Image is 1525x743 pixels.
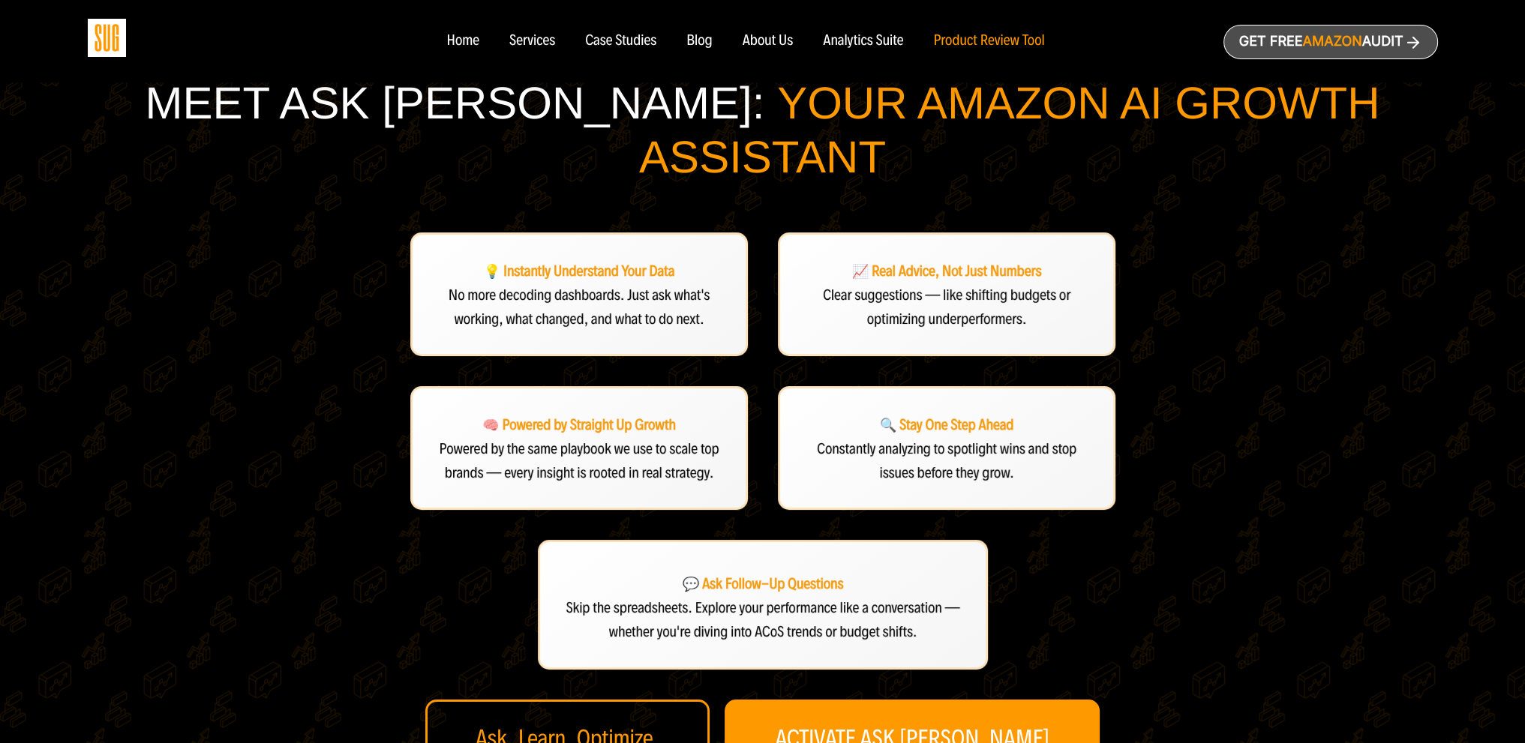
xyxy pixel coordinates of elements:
[743,33,794,49] a: About Us
[823,33,903,49] a: Analytics Suite
[822,286,1070,328] span: Clear suggestions — like shifting budgets or optimizing underperformers.
[682,575,843,593] span: 💬 Ask Follow-Up Questions
[448,286,709,328] span: No more decoding dashboards. Just ask what's working, what changed, and what to do next.
[933,33,1044,49] a: Product Review Tool
[482,416,676,434] strong: 🧠 Powered by Straight Up Growth
[566,600,959,642] span: Skip the spreadsheets. Explore your performance like a conversation — whether you're diving into ...
[509,33,555,49] a: Services
[446,33,479,49] a: Home
[439,440,719,482] span: Powered by the same playbook we use to scale top brands — every insight is rooted in real strategy.
[88,19,126,57] img: Sug
[639,78,1379,182] span: Your Amazon AI Growth Assistant
[483,262,674,280] strong: 💡 Instantly Understand Your Data
[686,33,713,49] a: Blog
[879,416,1013,434] strong: 🔍 Stay One Step Ahead
[1302,34,1361,49] span: Amazon
[817,440,1076,482] span: Constantly analyzing to spotlight wins and stop issues before they grow.
[851,262,1041,280] strong: 📈 Real Advice, Not Just Numbers
[146,78,765,128] span: Meet Ask [PERSON_NAME]:
[1223,25,1438,59] a: Get freeAmazonAudit
[585,33,656,49] a: Case Studies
